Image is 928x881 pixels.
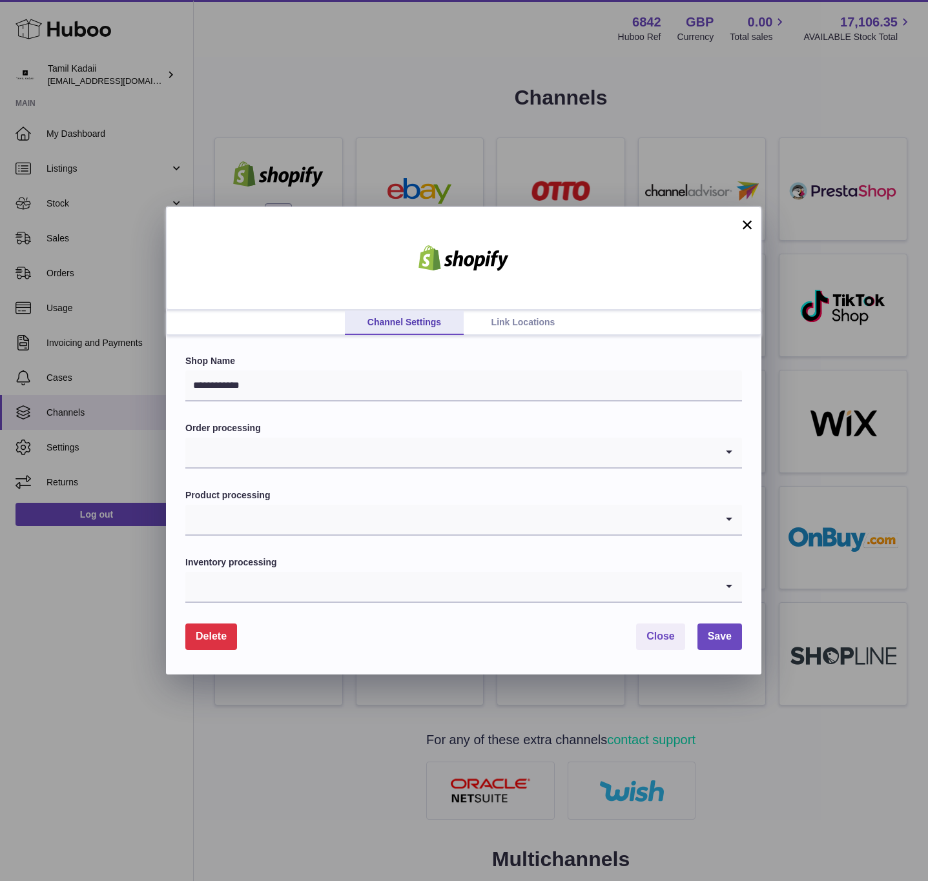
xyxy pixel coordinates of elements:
input: Search for option [185,438,716,467]
label: Product processing [185,489,742,501]
input: Search for option [185,572,716,602]
label: Order processing [185,422,742,434]
img: shopify [409,245,519,271]
button: Close [636,623,685,650]
span: Save [708,631,732,642]
div: Search for option [185,438,742,469]
a: Link Locations [464,310,583,335]
button: Delete [185,623,237,650]
a: Channel Settings [345,310,464,335]
span: Close [646,631,675,642]
button: × [739,217,755,232]
button: Save [697,623,742,650]
label: Shop Name [185,355,742,367]
div: Search for option [185,572,742,603]
div: Search for option [185,505,742,536]
label: Inventory processing [185,556,742,569]
input: Search for option [185,505,716,534]
span: Delete [196,631,227,642]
